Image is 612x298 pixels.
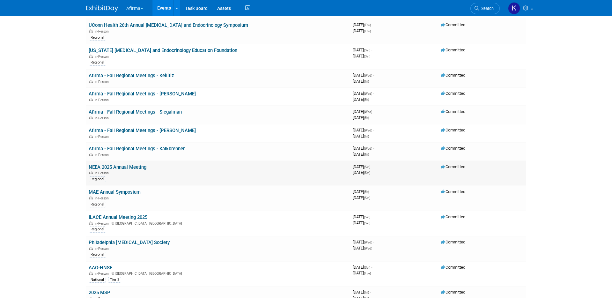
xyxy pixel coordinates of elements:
span: [DATE] [353,115,369,120]
span: Committed [441,109,465,114]
span: In-Person [94,272,111,276]
div: Regional [89,176,106,182]
span: (Wed) [364,129,372,132]
span: (Sat) [364,171,370,175]
a: Philadelphia [MEDICAL_DATA] Society [89,240,170,245]
span: In-Person [94,98,111,102]
span: In-Person [94,80,111,84]
span: - [371,214,372,219]
div: Regional [89,252,106,257]
span: (Sat) [364,165,370,169]
span: (Tue) [364,272,371,275]
span: [DATE] [353,271,371,275]
span: Committed [441,146,465,151]
span: [DATE] [353,73,374,78]
span: (Fri) [364,153,369,156]
span: Committed [441,189,465,194]
span: In-Person [94,247,111,251]
span: Search [479,6,494,11]
img: In-Person Event [89,221,93,225]
img: In-Person Event [89,171,93,174]
span: [DATE] [353,265,372,270]
span: (Fri) [364,291,369,294]
a: UConn Health 26th Annual [MEDICAL_DATA] and Endocrinology Symposium [89,22,248,28]
span: - [370,290,371,294]
span: [DATE] [353,109,374,114]
span: (Wed) [364,247,372,250]
span: In-Person [94,135,111,139]
span: (Sat) [364,55,370,58]
img: ExhibitDay [86,5,118,12]
span: [DATE] [353,214,372,219]
span: (Sat) [364,266,370,269]
span: Committed [441,128,465,132]
span: [DATE] [353,54,370,58]
span: Committed [441,91,465,96]
span: [DATE] [353,246,372,250]
span: (Thu) [364,23,371,27]
div: Regional [89,35,106,41]
span: (Fri) [364,80,369,83]
a: ILACE Annual Meeting 2025 [89,214,147,220]
span: [DATE] [353,91,374,96]
img: In-Person Event [89,29,93,33]
div: Regional [89,227,106,232]
img: In-Person Event [89,98,93,101]
img: In-Person Event [89,116,93,119]
a: AAO-HNSF [89,265,112,271]
span: In-Person [94,196,111,200]
span: (Sat) [364,221,370,225]
div: Regional [89,60,106,65]
span: In-Person [94,29,111,34]
span: - [371,164,372,169]
span: - [373,240,374,244]
span: [DATE] [353,22,373,27]
img: In-Person Event [89,272,93,275]
span: - [373,128,374,132]
span: - [371,265,372,270]
span: [DATE] [353,189,371,194]
span: [DATE] [353,48,372,52]
span: (Wed) [364,110,372,114]
span: - [371,48,372,52]
span: In-Person [94,55,111,59]
span: [DATE] [353,128,374,132]
span: In-Person [94,116,111,120]
div: [GEOGRAPHIC_DATA], [GEOGRAPHIC_DATA] [89,220,348,226]
a: 2025 MSP [89,290,110,295]
a: Afirma - Fall Regional Meetings - [PERSON_NAME] [89,91,196,97]
span: [DATE] [353,97,369,102]
span: - [373,73,374,78]
span: - [372,22,373,27]
span: Committed [441,22,465,27]
img: In-Person Event [89,247,93,250]
span: Committed [441,214,465,219]
img: In-Person Event [89,55,93,58]
span: Committed [441,48,465,52]
div: National [89,277,106,283]
a: [US_STATE] [MEDICAL_DATA] and Endocrinology Education Foundation [89,48,237,53]
span: Committed [441,290,465,294]
a: Afirma - Fall Regional Meetings - Keilitiz [89,73,174,78]
a: Afirma - Fall Regional Meetings - Siegalman [89,109,182,115]
img: Keirsten Davis [508,2,520,14]
span: (Sat) [364,196,370,200]
span: - [373,91,374,96]
a: Afirma - Fall Regional Meetings - [PERSON_NAME] [89,128,196,133]
span: [DATE] [353,170,370,175]
img: In-Person Event [89,196,93,199]
span: (Fri) [364,135,369,138]
span: [DATE] [353,290,371,294]
a: MAE Annual Symposium [89,189,141,195]
img: In-Person Event [89,80,93,83]
span: - [370,189,371,194]
span: Committed [441,265,465,270]
span: - [373,146,374,151]
span: [DATE] [353,152,369,157]
span: [DATE] [353,240,374,244]
a: NEEA 2025 Annual Meeting [89,164,146,170]
span: - [373,109,374,114]
span: (Sat) [364,215,370,219]
span: [DATE] [353,146,374,151]
div: Regional [89,202,106,207]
